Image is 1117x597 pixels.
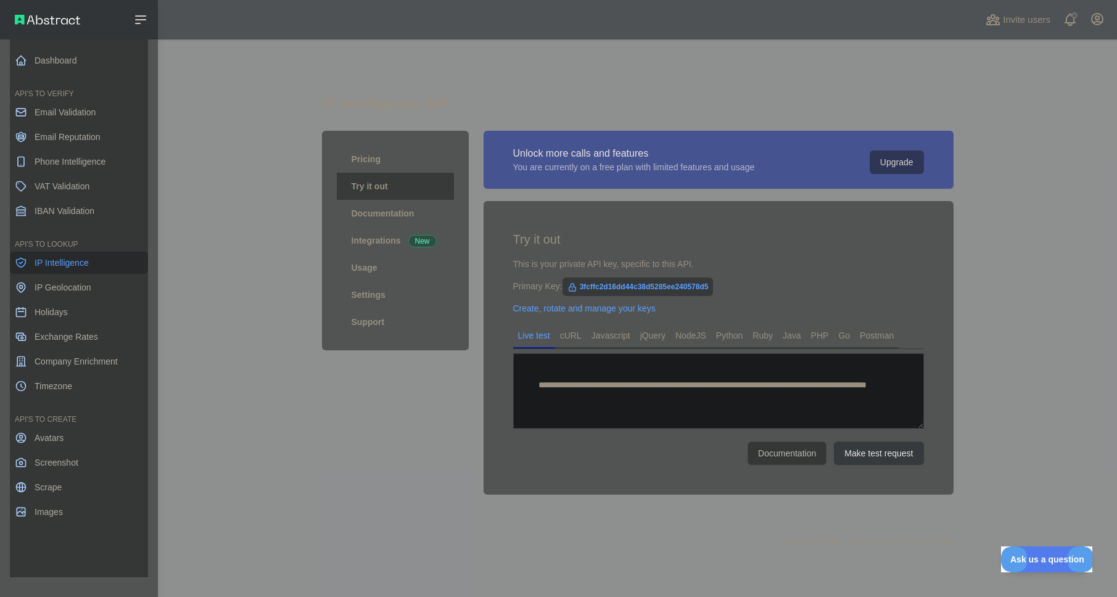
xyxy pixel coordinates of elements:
a: IP Geolocation [10,276,148,298]
a: Exchange Rates [10,326,148,348]
a: Images [10,501,148,523]
a: PHP [806,326,834,345]
a: Email Validation [10,101,148,123]
a: IP Intelligence [10,252,148,274]
a: Documentation [748,442,826,465]
img: Abstract API [15,15,80,25]
span: Exchange Rates [35,331,98,343]
span: Avatars [35,432,64,444]
a: Company Enrichment [10,350,148,373]
a: Timezone [10,375,148,397]
span: Phone Intelligence [35,155,105,168]
iframe: Toggle Customer Support [1001,546,1092,572]
a: Documentation [337,200,454,227]
a: Try it out [337,173,454,200]
a: Javascript [587,326,635,345]
h2: Try it out [513,231,924,248]
span: Scrape [35,481,62,493]
span: IP Intelligence [35,257,89,269]
span: Email Validation [35,106,96,118]
div: Unlock more calls and features [513,146,755,161]
span: Timezone [35,380,72,392]
a: NodeJS [670,326,711,345]
a: Python [711,326,748,345]
a: Integrations New [337,227,454,254]
a: Screenshot [10,451,148,474]
button: Upgrade [870,150,924,174]
a: Scrape [10,476,148,498]
div: API'S TO LOOKUP [10,224,148,249]
a: Dashboard [10,49,148,72]
span: IP Geolocation [35,281,91,294]
a: Pricing [337,146,454,173]
span: Invite users [1003,13,1050,27]
div: This is your private API key, specific to this API. [513,258,924,270]
div: Primary Key: [513,280,924,292]
a: Terms of service [847,537,901,546]
a: VAT Validation [10,175,148,197]
button: Make test request [834,442,923,465]
a: Settings [337,281,454,308]
span: Company Enrichment [35,355,118,368]
a: IBAN Validation [10,200,148,222]
span: 3fcffc2d16dd44c38d5285ee240578d5 [563,278,714,296]
a: Usage [337,254,454,281]
a: Abstract API Inc. [785,537,839,546]
a: Email Reputation [10,126,148,148]
button: Invite users [983,10,1053,30]
a: Ruby [748,326,778,345]
span: Images [35,506,63,518]
a: Holidays [10,301,148,323]
span: Screenshot [35,456,78,469]
span: Holidays [35,306,68,318]
a: cURL [555,326,587,345]
span: IBAN Validation [35,205,94,217]
span: New [408,235,437,247]
a: Avatars [10,427,148,449]
span: Email Reputation [35,131,101,143]
a: Postman [855,326,899,345]
span: VAT Validation [35,180,89,192]
div: You are currently on a free plan with limited features and usage [513,161,755,173]
div: API'S TO CREATE [10,400,148,424]
a: Go [833,326,855,345]
div: API'S TO VERIFY [10,74,148,99]
a: Java [778,326,806,345]
a: Support [337,308,454,336]
h1: IP Intelligence API [322,94,954,123]
a: Create, rotate and manage your keys [513,303,656,313]
a: jQuery [635,326,670,345]
a: Privacy policy [908,537,953,546]
a: Phone Intelligence [10,150,148,173]
a: Live test [513,326,555,345]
